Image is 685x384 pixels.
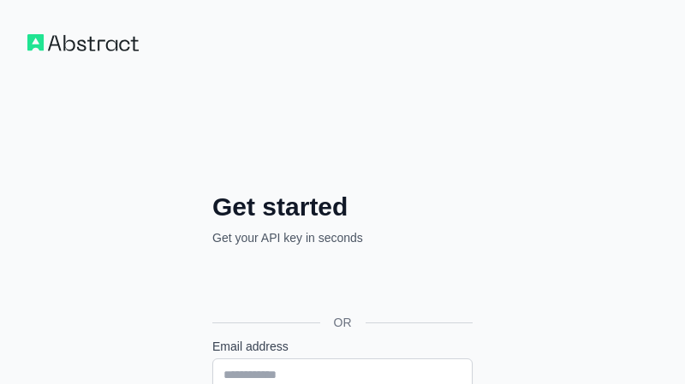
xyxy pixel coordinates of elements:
[212,229,473,246] p: Get your API key in seconds
[320,314,366,331] span: OR
[212,192,473,222] h2: Get started
[212,265,469,303] div: Sign in with Google. Opens in new tab
[204,265,478,303] iframe: Sign in with Google Button
[27,34,139,51] img: Workflow
[212,338,473,355] label: Email address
